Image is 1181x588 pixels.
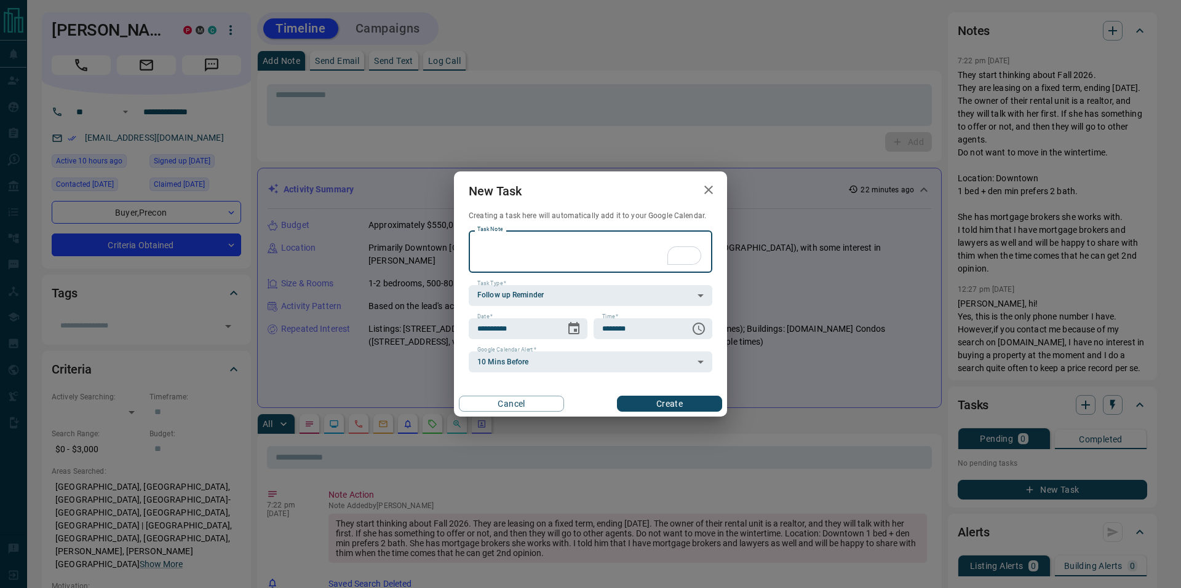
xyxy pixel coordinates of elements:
label: Google Calendar Alert [477,346,536,354]
p: Creating a task here will automatically add it to your Google Calendar. [469,211,712,221]
label: Task Note [477,225,503,233]
div: Follow up Reminder [469,285,712,306]
button: Choose time, selected time is 6:00 AM [686,316,711,341]
label: Task Type [477,280,506,288]
button: Create [617,396,722,412]
button: Cancel [459,396,564,412]
h2: New Task [454,171,536,211]
label: Time [602,313,618,321]
button: Choose date, selected date is Sep 14, 2025 [562,316,586,341]
label: Date [477,313,493,321]
div: 10 Mins Before [469,351,712,372]
textarea: To enrich screen reader interactions, please activate Accessibility in Grammarly extension settings [477,236,704,267]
